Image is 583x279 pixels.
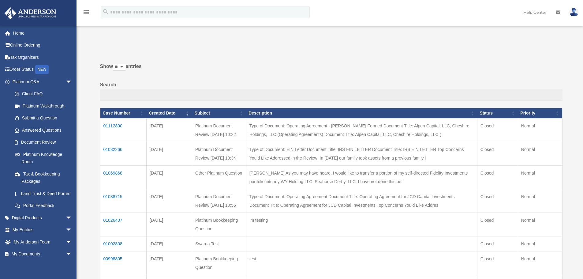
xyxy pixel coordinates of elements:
[9,88,78,100] a: Client FAQ
[100,189,146,213] td: 01038715
[9,112,78,124] a: Submit a Question
[246,165,477,189] td: [PERSON_NAME] As you may have heard, I would like to transfer a portion of my self-directed Fidel...
[100,62,562,77] label: Show entries
[66,224,78,236] span: arrow_drop_down
[246,251,477,275] td: test
[83,9,90,16] i: menu
[477,189,518,213] td: Closed
[100,142,146,165] td: 01082266
[518,165,562,189] td: Normal
[477,236,518,251] td: Closed
[146,213,192,236] td: [DATE]
[4,236,81,248] a: My Anderson Teamarrow_drop_down
[4,51,81,63] a: Tax Organizers
[569,8,578,17] img: User Pic
[477,108,518,119] th: Status: activate to sort column ascending
[100,108,146,119] th: Case Number: activate to sort column ascending
[192,108,246,119] th: Subject: activate to sort column ascending
[100,251,146,275] td: 00998805
[113,64,125,71] select: Showentries
[477,165,518,189] td: Closed
[146,108,192,119] th: Created Date: activate to sort column ascending
[4,212,81,224] a: Digital Productsarrow_drop_down
[246,118,477,142] td: Type of Document: Operating Agreement - [PERSON_NAME] Formed Document Title: Alpen Capital, LLC, ...
[192,165,246,189] td: Other Platinum Question
[3,7,58,19] img: Anderson Advisors Platinum Portal
[9,168,78,187] a: Tax & Bookkeeping Packages
[66,248,78,261] span: arrow_drop_down
[477,213,518,236] td: Closed
[100,213,146,236] td: 01026407
[192,213,246,236] td: Platinum Bookkeeping Question
[518,236,562,251] td: Normal
[35,65,49,74] div: NEW
[192,118,246,142] td: Platinum Document Review [DATE] 10:22
[246,142,477,165] td: Type of Document: EIN Letter Document Title: IRS EIN LETTER Document Title: IRS EIN LETTER Top Co...
[192,142,246,165] td: Platinum Document Review [DATE] 10:34
[192,236,246,251] td: Swarna Test
[9,124,75,136] a: Answered Questions
[146,236,192,251] td: [DATE]
[102,8,109,15] i: search
[477,142,518,165] td: Closed
[477,251,518,275] td: Closed
[518,118,562,142] td: Normal
[4,248,81,260] a: My Documentsarrow_drop_down
[9,136,78,149] a: Document Review
[246,108,477,119] th: Description: activate to sort column ascending
[9,187,78,200] a: Land Trust & Deed Forum
[246,189,477,213] td: Type of Document: Operating Agreement Document Title: Operating Agreement for JCD Capital Investm...
[146,142,192,165] td: [DATE]
[192,189,246,213] td: Platinum Document Review [DATE] 10:55
[518,251,562,275] td: Normal
[4,224,81,236] a: My Entitiesarrow_drop_down
[66,76,78,88] span: arrow_drop_down
[246,213,477,236] td: Im testing
[4,27,81,39] a: Home
[83,11,90,16] a: menu
[4,63,81,76] a: Order StatusNEW
[192,251,246,275] td: Platinum Bookkeeping Question
[518,213,562,236] td: Normal
[518,108,562,119] th: Priority: activate to sort column ascending
[4,39,81,51] a: Online Ordering
[100,81,562,101] label: Search:
[477,118,518,142] td: Closed
[9,100,78,112] a: Platinum Walkthrough
[146,251,192,275] td: [DATE]
[146,189,192,213] td: [DATE]
[146,118,192,142] td: [DATE]
[66,212,78,224] span: arrow_drop_down
[4,76,78,88] a: Platinum Q&Aarrow_drop_down
[518,142,562,165] td: Normal
[518,189,562,213] td: Normal
[100,236,146,251] td: 01002808
[9,200,78,212] a: Portal Feedback
[100,118,146,142] td: 01112800
[66,236,78,248] span: arrow_drop_down
[146,165,192,189] td: [DATE]
[100,89,562,101] input: Search:
[100,165,146,189] td: 01069868
[9,148,78,168] a: Platinum Knowledge Room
